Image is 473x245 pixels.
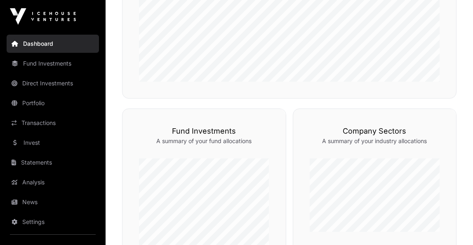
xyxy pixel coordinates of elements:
h3: Company Sectors [310,125,440,137]
a: Analysis [7,173,99,191]
a: Transactions [7,114,99,132]
p: A summary of your fund allocations [139,137,269,145]
h3: Fund Investments [139,125,269,137]
a: Portfolio [7,94,99,112]
a: Dashboard [7,35,99,53]
p: A summary of your industry allocations [310,137,440,145]
iframe: Chat Widget [432,205,473,245]
a: Fund Investments [7,54,99,73]
a: Direct Investments [7,74,99,92]
a: News [7,193,99,211]
a: Settings [7,213,99,231]
a: Invest [7,134,99,152]
a: Statements [7,153,99,172]
img: Icehouse Ventures Logo [10,8,76,25]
